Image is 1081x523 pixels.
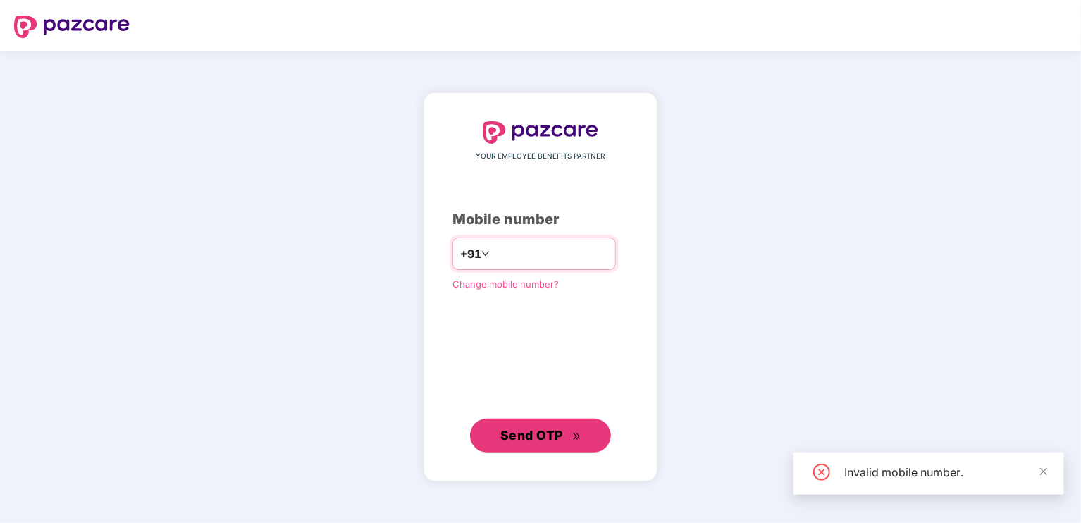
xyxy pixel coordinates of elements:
[572,432,581,441] span: double-right
[483,121,598,144] img: logo
[1039,467,1049,476] span: close
[500,428,563,443] span: Send OTP
[14,16,130,38] img: logo
[481,250,490,258] span: down
[813,464,830,481] span: close-circle
[844,464,1047,481] div: Invalid mobile number.
[460,245,481,263] span: +91
[470,419,611,453] button: Send OTPdouble-right
[452,278,559,290] a: Change mobile number?
[476,151,605,162] span: YOUR EMPLOYEE BENEFITS PARTNER
[452,209,629,230] div: Mobile number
